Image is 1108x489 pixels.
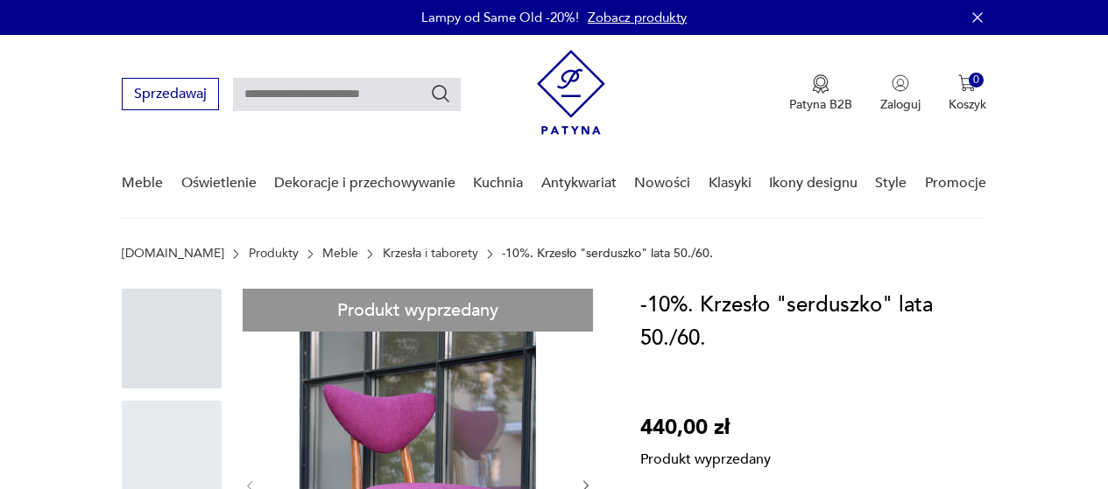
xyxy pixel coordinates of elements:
p: Produkt wyprzedany [640,444,771,469]
p: Patyna B2B [789,96,852,113]
a: Style [875,150,907,217]
img: Ikona koszyka [958,74,976,92]
a: Kuchnia [473,150,523,217]
a: Dekoracje i przechowywanie [274,150,455,217]
a: Ikona medaluPatyna B2B [789,74,852,113]
a: Sprzedawaj [122,89,219,101]
a: Meble [122,150,163,217]
div: 0 [969,73,984,87]
img: Ikona medalu [812,74,829,94]
p: Lampy od Same Old -20%! [421,9,579,26]
p: Koszyk [949,96,986,113]
a: Nowości [634,150,690,217]
a: Oświetlenie [181,150,257,217]
p: Zaloguj [880,96,921,113]
img: Ikonka użytkownika [892,74,909,92]
img: Patyna - sklep z meblami i dekoracjami vintage [537,50,605,135]
button: Szukaj [430,83,451,104]
button: Patyna B2B [789,74,852,113]
a: Promocje [925,150,986,217]
button: Zaloguj [880,74,921,113]
a: Antykwariat [541,150,617,217]
a: Meble [322,247,358,261]
button: 0Koszyk [949,74,986,113]
a: Produkty [249,247,299,261]
a: Klasyki [709,150,752,217]
p: -10%. Krzesło "serduszko" lata 50./60. [502,247,713,261]
p: 440,00 zł [640,411,771,444]
button: Sprzedawaj [122,78,219,110]
a: Zobacz produkty [588,9,687,26]
a: Ikony designu [769,150,857,217]
a: Krzesła i taborety [383,247,478,261]
h1: -10%. Krzesło "serduszko" lata 50./60. [640,289,986,355]
a: [DOMAIN_NAME] [122,247,224,261]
